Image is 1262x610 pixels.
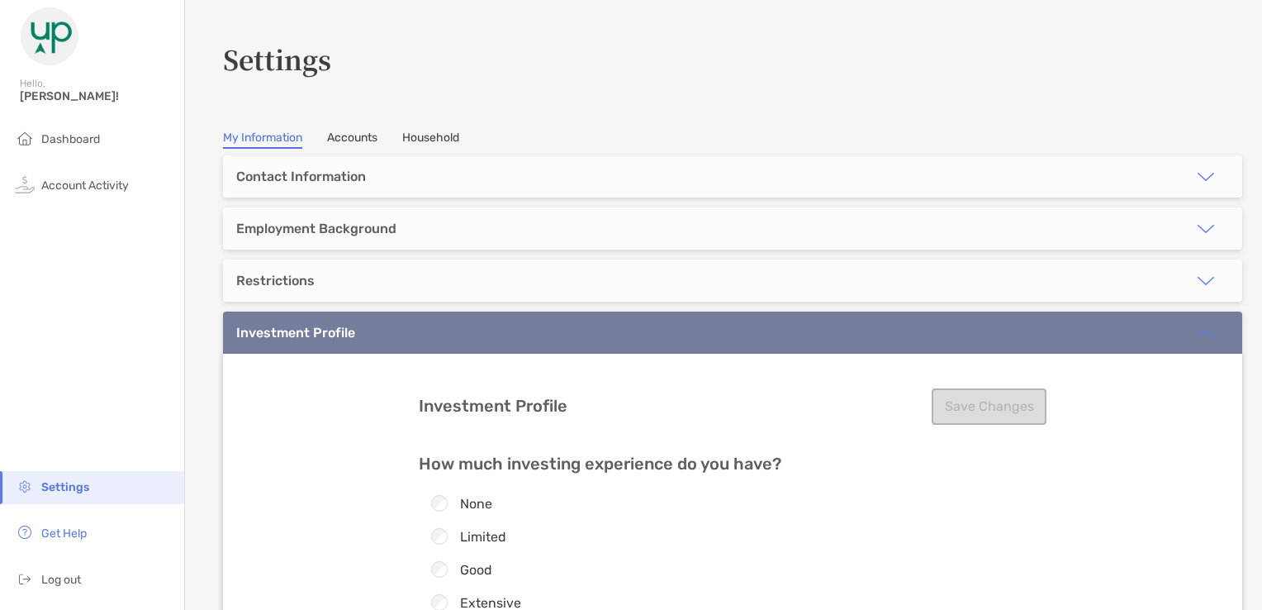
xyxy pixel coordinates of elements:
span: Settings [41,480,89,494]
span: Get Help [41,527,87,541]
div: Restrictions [236,273,315,288]
h3: Investment Profile [419,397,567,416]
span: Account Activity [41,179,129,193]
img: icon arrow [1196,219,1216,239]
span: Log out [41,573,81,587]
label: Limited [460,530,506,544]
img: icon arrow [1196,167,1216,187]
div: Investment Profile [236,325,355,341]
label: Good [460,563,492,577]
img: icon arrow [1196,323,1216,343]
img: activity icon [15,174,35,194]
img: household icon [15,128,35,148]
a: My Information [223,131,302,149]
img: logout icon [15,569,35,589]
img: get-help icon [15,522,35,542]
img: icon arrow [1196,271,1216,291]
h3: Settings [223,40,1242,78]
div: Employment Background [236,221,396,236]
h4: How much investing experience do you have? [419,455,1046,474]
span: Dashboard [41,132,100,146]
div: Contact Information [236,169,366,184]
label: None [460,497,492,511]
a: Accounts [327,131,377,149]
img: settings icon [15,476,35,496]
a: Household [402,131,459,149]
span: [PERSON_NAME]! [20,89,174,103]
label: Extensive [460,596,521,610]
img: Zoe Logo [20,7,79,66]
